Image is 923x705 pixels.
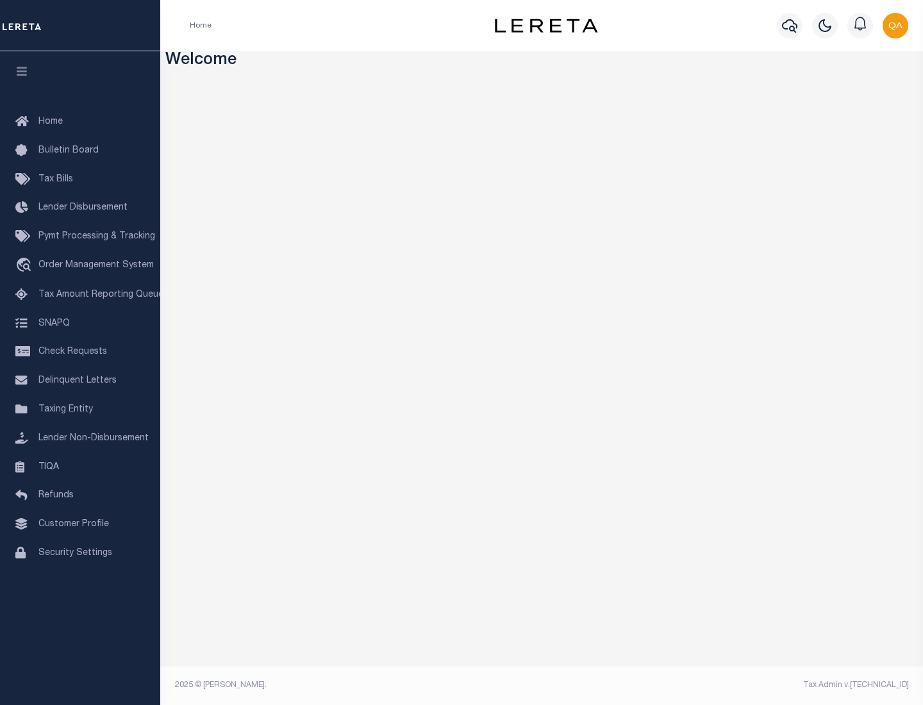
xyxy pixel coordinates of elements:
span: Check Requests [38,347,107,356]
div: 2025 © [PERSON_NAME]. [165,679,542,691]
span: Delinquent Letters [38,376,117,385]
li: Home [190,20,212,31]
i: travel_explore [15,258,36,274]
span: Pymt Processing & Tracking [38,232,155,241]
div: Tax Admin v.[TECHNICAL_ID] [551,679,909,691]
img: svg+xml;base64,PHN2ZyB4bWxucz0iaHR0cDovL3d3dy53My5vcmcvMjAwMC9zdmciIHBvaW50ZXItZXZlbnRzPSJub25lIi... [883,13,908,38]
span: Taxing Entity [38,405,93,414]
span: Customer Profile [38,520,109,529]
span: Bulletin Board [38,146,99,155]
h3: Welcome [165,51,919,71]
span: Order Management System [38,261,154,270]
span: Lender Non-Disbursement [38,434,149,443]
span: SNAPQ [38,319,70,328]
span: Tax Bills [38,175,73,184]
span: Refunds [38,491,74,500]
span: Lender Disbursement [38,203,128,212]
img: logo-dark.svg [495,19,597,33]
span: Security Settings [38,549,112,558]
span: Tax Amount Reporting Queue [38,290,163,299]
span: TIQA [38,462,59,471]
span: Home [38,117,63,126]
